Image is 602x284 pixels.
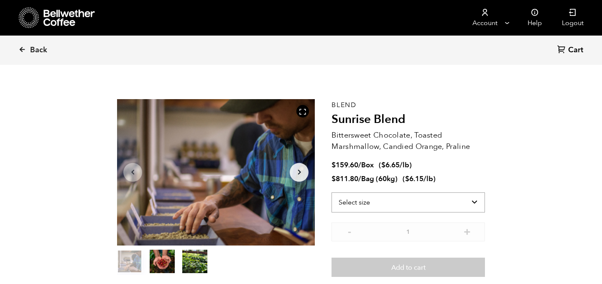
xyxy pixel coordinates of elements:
[361,174,398,184] span: Bag (60kg)
[405,174,409,184] span: $
[358,160,361,170] span: /
[30,45,47,55] span: Back
[557,45,585,56] a: Cart
[381,160,400,170] bdi: 6.65
[400,160,409,170] span: /lb
[379,160,412,170] span: ( )
[462,227,472,235] button: +
[344,227,355,235] button: -
[332,160,358,170] bdi: 159.60
[332,174,336,184] span: $
[423,174,433,184] span: /lb
[361,160,374,170] span: Box
[332,258,485,277] button: Add to cart
[405,174,423,184] bdi: 6.15
[403,174,436,184] span: ( )
[332,174,358,184] bdi: 811.80
[332,113,485,127] h2: Sunrise Blend
[358,174,361,184] span: /
[332,160,336,170] span: $
[332,130,485,152] p: Bittersweet Chocolate, Toasted Marshmallow, Candied Orange, Praline
[568,45,583,55] span: Cart
[381,160,385,170] span: $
